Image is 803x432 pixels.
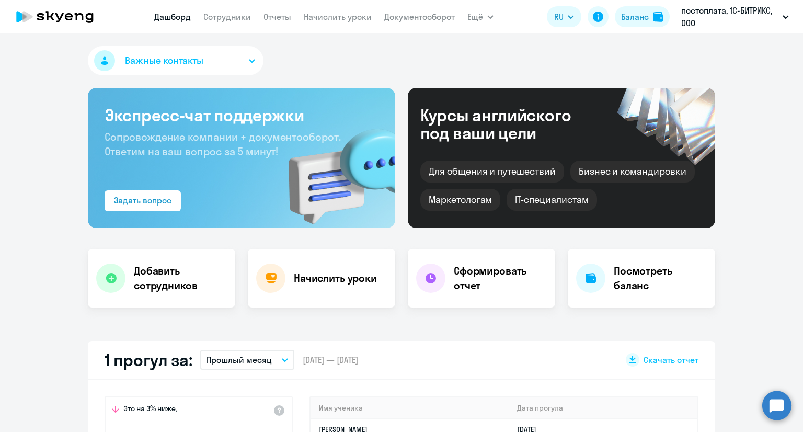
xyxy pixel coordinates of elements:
[653,12,663,22] img: balance
[123,404,177,416] span: Это на 3% ниже,
[134,264,227,293] h4: Добавить сотрудников
[681,4,778,29] p: постоплата, 1С-БИТРИКС, ООО
[420,189,500,211] div: Маркетологам
[621,10,649,23] div: Баланс
[303,354,358,366] span: [DATE] — [DATE]
[507,189,596,211] div: IT-специалистам
[273,110,395,228] img: bg-img
[614,264,707,293] h4: Посмотреть баланс
[304,12,372,22] a: Начислить уроки
[154,12,191,22] a: Дашборд
[125,54,203,67] span: Важные контакты
[420,106,599,142] div: Курсы английского под ваши цели
[105,130,341,158] span: Сопровождение компании + документооборот. Ответим на ваш вопрос за 5 минут!
[615,6,670,27] button: Балансbalance
[467,6,494,27] button: Ещё
[105,190,181,211] button: Задать вопрос
[676,4,794,29] button: постоплата, 1С-БИТРИКС, ООО
[509,397,697,419] th: Дата прогула
[311,397,509,419] th: Имя ученика
[454,264,547,293] h4: Сформировать отчет
[105,105,378,126] h3: Экспресс-чат поддержки
[207,354,272,366] p: Прошлый месяц
[384,12,455,22] a: Документооборот
[114,194,171,207] div: Задать вопрос
[200,350,294,370] button: Прошлый месяц
[203,12,251,22] a: Сотрудники
[105,349,192,370] h2: 1 прогул за:
[644,354,698,366] span: Скачать отчет
[570,161,695,183] div: Бизнес и командировки
[88,46,263,75] button: Важные контакты
[420,161,564,183] div: Для общения и путешествий
[467,10,483,23] span: Ещё
[263,12,291,22] a: Отчеты
[294,271,377,286] h4: Начислить уроки
[547,6,581,27] button: RU
[554,10,564,23] span: RU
